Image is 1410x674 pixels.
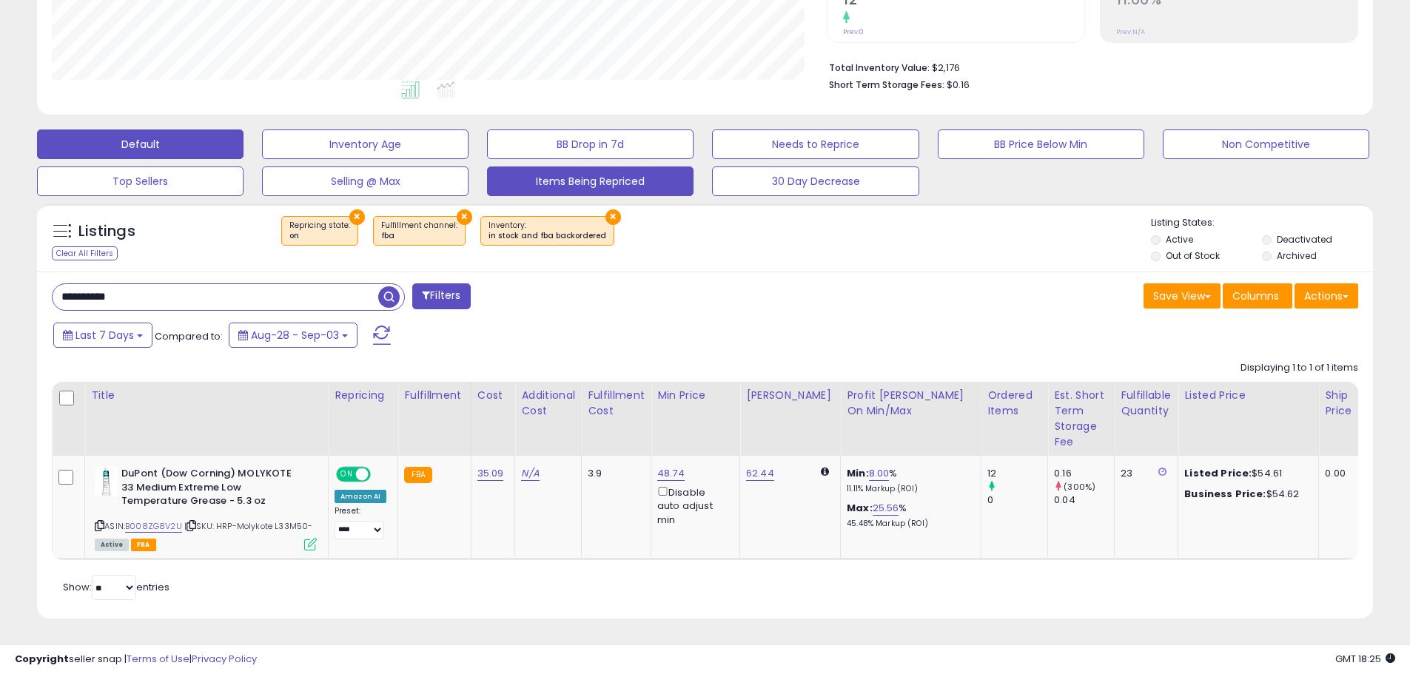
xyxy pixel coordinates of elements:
div: Clear All Filters [52,246,118,260]
button: Filters [412,283,470,309]
span: All listings currently available for purchase on Amazon [95,539,129,551]
div: Repricing [335,388,392,403]
div: seller snap | | [15,653,257,667]
button: Last 7 Days [53,323,152,348]
div: Fulfillment [404,388,464,403]
small: (300%) [1064,481,1095,493]
p: 45.48% Markup (ROI) [847,519,970,529]
a: 25.56 [873,501,899,516]
button: Non Competitive [1163,129,1369,159]
label: Active [1166,233,1193,246]
span: FBA [131,539,156,551]
div: Cost [477,388,509,403]
div: Additional Cost [521,388,575,419]
div: Est. Short Term Storage Fee [1054,388,1108,450]
button: 30 Day Decrease [712,166,919,196]
a: Privacy Policy [192,652,257,666]
div: Ordered Items [987,388,1041,419]
div: $54.61 [1184,467,1307,480]
span: Compared to: [155,329,223,343]
small: FBA [404,467,432,483]
small: Prev: 0 [843,27,864,36]
button: Items Being Repriced [487,166,694,196]
div: Fulfillment Cost [588,388,645,419]
button: Selling @ Max [262,166,469,196]
div: fba [381,231,457,241]
div: ASIN: [95,467,317,549]
span: Columns [1232,289,1279,303]
span: $0.16 [947,78,970,92]
div: Ship Price [1325,388,1354,419]
div: Disable auto adjust min [657,484,728,527]
button: Default [37,129,244,159]
span: OFF [369,468,392,481]
div: 0.16 [1054,467,1114,480]
p: Listing States: [1151,216,1373,230]
div: 0.00 [1325,467,1349,480]
div: $54.62 [1184,488,1307,501]
b: Listed Price: [1184,466,1252,480]
span: | SKU: HRP-Molykote L33M50- [184,520,313,532]
div: % [847,502,970,529]
th: The percentage added to the cost of goods (COGS) that forms the calculator for Min & Max prices. [841,382,981,456]
b: Business Price: [1184,487,1266,501]
div: 23 [1121,467,1166,480]
div: Listed Price [1184,388,1312,403]
p: 11.11% Markup (ROI) [847,484,970,494]
span: Fulfillment channel : [381,220,457,242]
li: $2,176 [829,58,1347,75]
img: 31Jp1nrR42L._SL40_.jpg [95,467,118,496]
b: Short Term Storage Fees: [829,78,944,91]
span: ON [338,468,356,481]
div: 3.9 [588,467,639,480]
strong: Copyright [15,652,69,666]
div: in stock and fba backordered [489,231,606,241]
button: BB Price Below Min [938,129,1144,159]
button: Save View [1144,283,1221,309]
a: B008ZG8V2U [125,520,182,533]
div: % [847,467,970,494]
button: Inventory Age [262,129,469,159]
small: Prev: N/A [1116,27,1145,36]
button: Top Sellers [37,166,244,196]
div: Profit [PERSON_NAME] on Min/Max [847,388,975,419]
a: N/A [521,466,539,481]
button: Needs to Reprice [712,129,919,159]
span: Last 7 Days [75,328,134,343]
div: on [289,231,350,241]
div: 12 [987,467,1047,480]
span: Repricing state : [289,220,350,242]
button: × [349,209,365,225]
button: × [605,209,621,225]
div: 0 [987,493,1047,507]
span: Aug-28 - Sep-03 [251,328,339,343]
a: 62.44 [746,466,774,481]
button: Actions [1295,283,1358,309]
div: Fulfillable Quantity [1121,388,1172,419]
label: Out of Stock [1166,249,1220,262]
div: Preset: [335,506,386,539]
span: Inventory : [489,220,606,242]
a: 35.09 [477,466,504,481]
div: 0.04 [1054,493,1114,507]
b: Max: [847,501,873,515]
a: Terms of Use [127,652,189,666]
span: 2025-09-11 18:25 GMT [1335,652,1395,666]
a: 8.00 [869,466,890,481]
label: Deactivated [1277,233,1332,246]
button: Columns [1223,283,1292,309]
div: [PERSON_NAME] [746,388,834,403]
button: BB Drop in 7d [487,129,694,159]
b: Total Inventory Value: [829,61,930,74]
label: Archived [1277,249,1317,262]
b: Min: [847,466,869,480]
span: Show: entries [63,580,169,594]
div: Min Price [657,388,733,403]
div: Title [91,388,322,403]
h5: Listings [78,221,135,242]
a: 48.74 [657,466,685,481]
div: Amazon AI [335,490,386,503]
button: × [457,209,472,225]
b: DuPont (Dow Corning) MOLYKOTE 33 Medium Extreme Low Temperature Grease - 5.3 oz [121,467,301,512]
button: Aug-28 - Sep-03 [229,323,357,348]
